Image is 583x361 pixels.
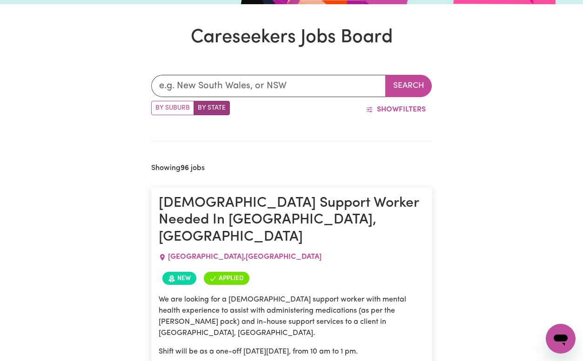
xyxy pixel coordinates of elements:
[151,164,205,173] h2: Showing jobs
[151,75,386,97] input: e.g. New South Wales, or NSW
[162,272,196,285] span: Job posted within the last 30 days
[168,253,322,261] span: [GEOGRAPHIC_DATA] , [GEOGRAPHIC_DATA]
[194,101,230,115] label: Search by state
[151,101,194,115] label: Search by suburb/post code
[546,324,576,354] iframe: Button to launch messaging window
[159,294,424,339] p: We are looking for a [DEMOGRAPHIC_DATA] support worker with mental health experience to assist wi...
[360,101,432,118] button: ShowFilters
[159,195,424,246] h1: [DEMOGRAPHIC_DATA] Support Worker Needed In [GEOGRAPHIC_DATA], [GEOGRAPHIC_DATA]
[204,272,249,285] span: You've applied for this job
[385,75,432,97] button: Search
[181,164,189,172] b: 96
[159,346,424,357] p: Shift will be as a one-off [DATE][DATE], from 10 am to 1 pm.
[377,106,399,113] span: Show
